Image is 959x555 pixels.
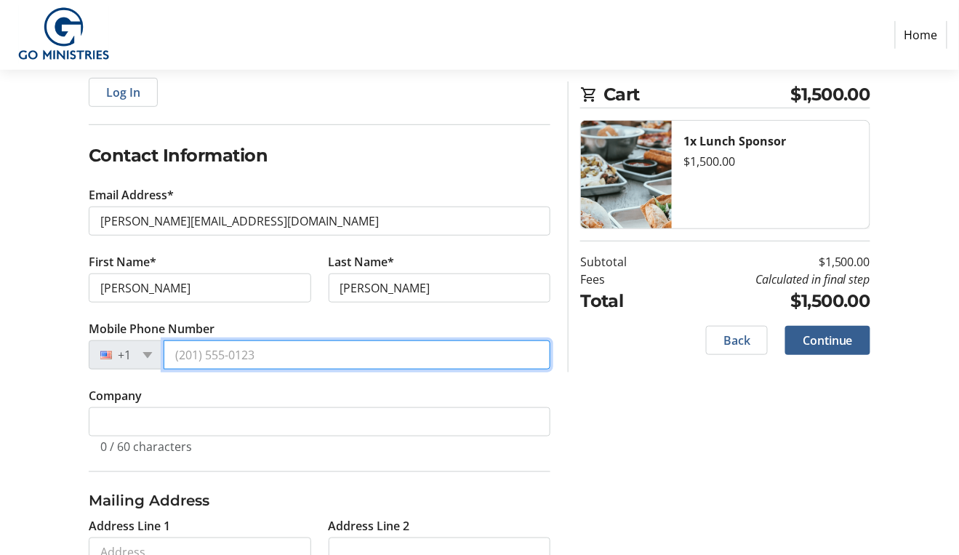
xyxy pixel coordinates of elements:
[89,186,174,204] label: Email Address*
[329,253,395,271] label: Last Name*
[580,253,664,271] td: Subtotal
[895,21,947,49] a: Home
[603,81,790,108] span: Cart
[723,332,750,349] span: Back
[89,253,156,271] label: First Name*
[664,288,870,314] td: $1,500.00
[89,517,170,535] label: Address Line 1
[683,153,858,170] div: $1,500.00
[89,78,158,107] button: Log In
[581,121,672,228] img: Lunch Sponsor
[706,326,768,355] button: Back
[89,143,551,169] h2: Contact Information
[89,320,214,338] label: Mobile Phone Number
[580,288,664,314] td: Total
[664,271,870,288] td: Calculated in final step
[785,326,870,355] button: Continue
[803,332,853,349] span: Continue
[791,81,871,108] span: $1,500.00
[164,340,551,370] input: (201) 555-0123
[683,133,786,149] strong: 1x Lunch Sponsor
[89,387,142,404] label: Company
[12,6,115,64] img: GO Ministries, Inc's Logo
[580,271,664,288] td: Fees
[89,490,551,511] h3: Mailing Address
[106,84,140,101] span: Log In
[329,517,410,535] label: Address Line 2
[100,439,192,455] tr-character-limit: 0 / 60 characters
[664,253,870,271] td: $1,500.00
